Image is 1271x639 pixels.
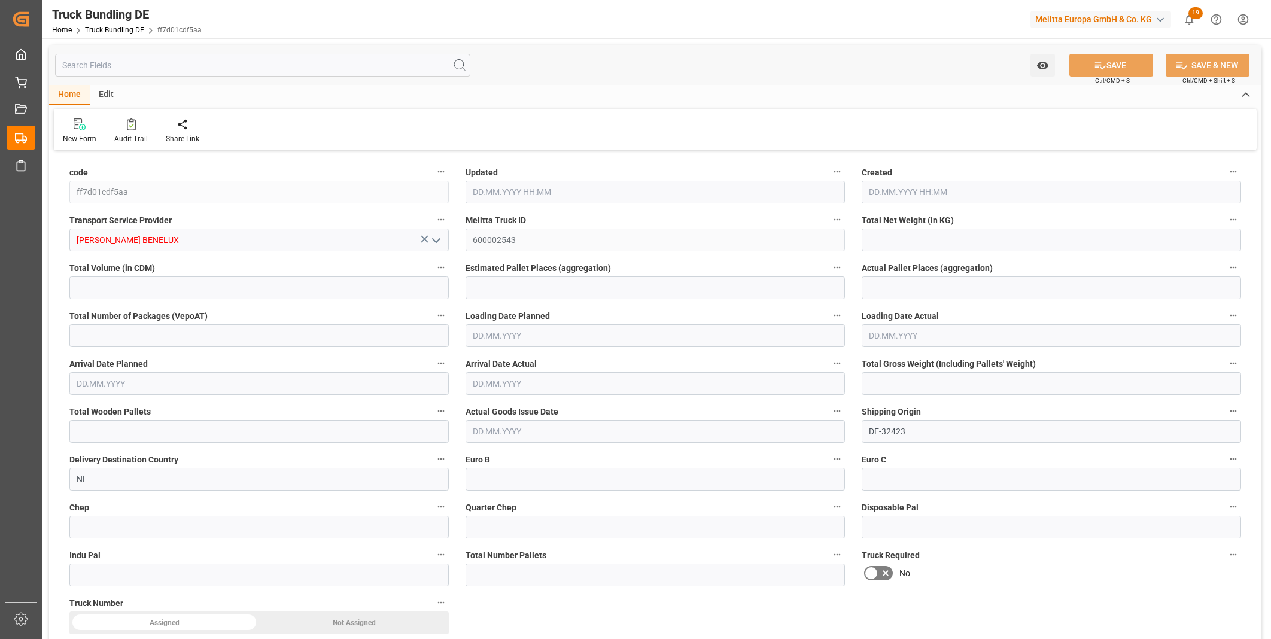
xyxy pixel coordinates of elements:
[466,310,550,322] span: Loading Date Planned
[1226,451,1241,467] button: Euro C
[862,454,886,466] span: Euro C
[829,499,845,515] button: Quarter Chep
[52,26,72,34] a: Home
[862,406,921,418] span: Shipping Origin
[829,260,845,275] button: Estimated Pallet Places (aggregation)
[259,611,449,634] div: Not Assigned
[69,358,148,370] span: Arrival Date Planned
[69,262,155,275] span: Total Volume (in CDM)
[1226,547,1241,562] button: Truck Required
[829,451,845,467] button: Euro B
[862,358,1036,370] span: Total Gross Weight (Including Pallets' Weight)
[69,406,151,418] span: Total Wooden Pallets
[829,403,845,419] button: Actual Goods Issue Date
[1226,499,1241,515] button: Disposable Pal
[466,454,490,466] span: Euro B
[433,260,449,275] button: Total Volume (in CDM)
[862,549,920,562] span: Truck Required
[862,310,939,322] span: Loading Date Actual
[829,355,845,371] button: Arrival Date Actual
[1203,6,1230,33] button: Help Center
[862,262,993,275] span: Actual Pallet Places (aggregation)
[433,308,449,323] button: Total Number of Packages (VepoAT)
[69,501,89,514] span: Chep
[466,549,546,562] span: Total Number Pallets
[899,567,910,580] span: No
[1226,355,1241,371] button: Total Gross Weight (Including Pallets' Weight)
[862,166,892,179] span: Created
[1226,212,1241,227] button: Total Net Weight (in KG)
[1166,54,1249,77] button: SAVE & NEW
[466,358,537,370] span: Arrival Date Actual
[433,164,449,179] button: code
[69,549,101,562] span: Indu Pal
[466,324,845,347] input: DD.MM.YYYY
[1030,11,1171,28] div: Melitta Europa GmbH & Co. KG
[69,166,88,179] span: code
[433,499,449,515] button: Chep
[862,181,1241,203] input: DD.MM.YYYY HH:MM
[862,501,919,514] span: Disposable Pal
[69,611,259,634] div: Assigned
[1188,7,1203,19] span: 19
[433,451,449,467] button: Delivery Destination Country
[69,310,208,322] span: Total Number of Packages (VepoAT)
[466,214,526,227] span: Melitta Truck ID
[829,308,845,323] button: Loading Date Planned
[1069,54,1153,77] button: SAVE
[433,595,449,610] button: Truck Number
[466,420,845,443] input: DD.MM.YYYY
[466,166,498,179] span: Updated
[862,214,954,227] span: Total Net Weight (in KG)
[69,454,178,466] span: Delivery Destination Country
[466,501,516,514] span: Quarter Chep
[433,212,449,227] button: Transport Service Provider
[466,262,611,275] span: Estimated Pallet Places (aggregation)
[466,372,845,395] input: DD.MM.YYYY
[1226,164,1241,179] button: Created
[1226,260,1241,275] button: Actual Pallet Places (aggregation)
[433,355,449,371] button: Arrival Date Planned
[69,372,449,395] input: DD.MM.YYYY
[1226,403,1241,419] button: Shipping Origin
[114,133,148,144] div: Audit Trail
[829,212,845,227] button: Melitta Truck ID
[1176,6,1203,33] button: show 19 new notifications
[466,181,845,203] input: DD.MM.YYYY HH:MM
[1226,308,1241,323] button: Loading Date Actual
[49,85,90,105] div: Home
[90,85,123,105] div: Edit
[1095,76,1130,85] span: Ctrl/CMD + S
[433,403,449,419] button: Total Wooden Pallets
[433,547,449,562] button: Indu Pal
[63,133,96,144] div: New Form
[85,26,144,34] a: Truck Bundling DE
[52,5,202,23] div: Truck Bundling DE
[166,133,199,144] div: Share Link
[1030,8,1176,31] button: Melitta Europa GmbH & Co. KG
[829,164,845,179] button: Updated
[69,597,123,610] span: Truck Number
[55,54,470,77] input: Search Fields
[829,547,845,562] button: Total Number Pallets
[466,406,558,418] span: Actual Goods Issue Date
[1030,54,1055,77] button: open menu
[862,324,1241,347] input: DD.MM.YYYY
[427,231,445,249] button: open menu
[1182,76,1235,85] span: Ctrl/CMD + Shift + S
[69,214,172,227] span: Transport Service Provider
